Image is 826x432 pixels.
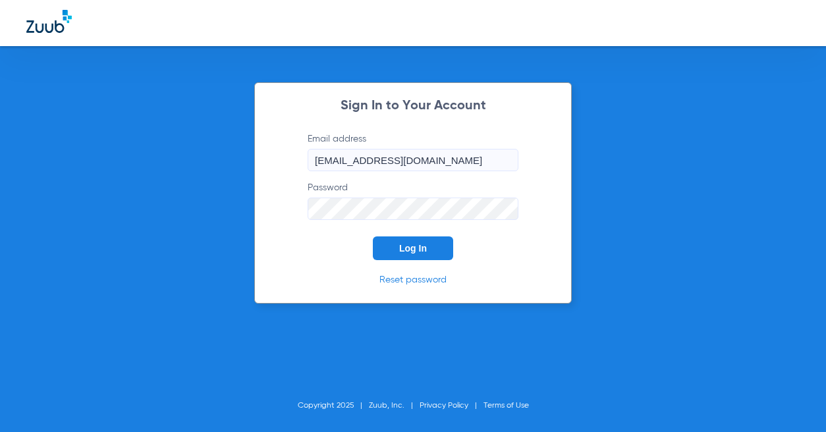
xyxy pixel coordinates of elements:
[308,149,518,171] input: Email address
[308,132,518,171] label: Email address
[308,198,518,220] input: Password
[379,275,447,284] a: Reset password
[760,369,826,432] iframe: Chat Widget
[298,399,369,412] li: Copyright 2025
[288,99,538,113] h2: Sign In to Your Account
[483,402,529,410] a: Terms of Use
[373,236,453,260] button: Log In
[369,399,420,412] li: Zuub, Inc.
[308,181,518,220] label: Password
[420,402,468,410] a: Privacy Policy
[399,243,427,254] span: Log In
[26,10,72,33] img: Zuub Logo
